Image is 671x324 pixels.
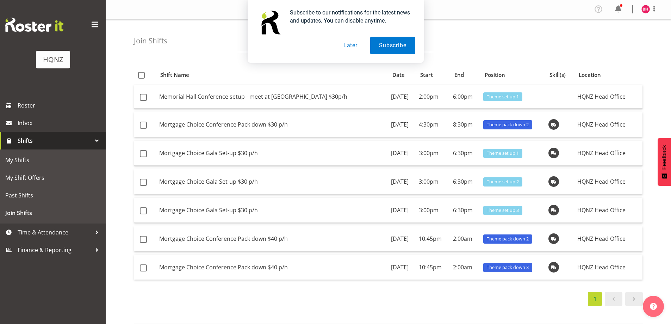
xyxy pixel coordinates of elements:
[416,141,450,166] td: 3:00pm
[450,85,480,109] td: 6:00pm
[487,121,529,128] span: Theme pack down 2
[416,169,450,194] td: 3:00pm
[574,141,642,166] td: HQNZ Head Office
[156,255,388,280] td: Mortgage Choice Conference Pack down $40 p/h
[650,303,657,310] img: help-xxl-2.png
[256,8,284,37] img: notification icon
[388,169,416,194] td: [DATE]
[388,85,416,109] td: [DATE]
[450,226,480,251] td: 2:00am
[388,141,416,166] td: [DATE]
[388,255,416,280] td: [DATE]
[5,172,100,183] span: My Shift Offers
[284,8,415,25] div: Subscribe to our notifications for the latest news and updates. You can disable anytime.
[487,207,519,214] span: Theme set up 3
[2,151,104,169] a: My Shifts
[450,112,480,137] td: 8:30pm
[658,138,671,186] button: Feedback - Show survey
[18,118,102,128] span: Inbox
[156,169,388,194] td: Mortgage Choice Gala Set-up $30 p/h
[661,145,667,170] span: Feedback
[5,190,100,201] span: Past Shifts
[416,85,450,109] td: 2:00pm
[156,226,388,251] td: Mortgage Choice Conference Pack down $40 p/h
[156,141,388,166] td: Mortgage Choice Gala Set-up $30 p/h
[487,150,519,157] span: Theme set up 1
[160,71,189,79] span: Shift Name
[420,71,433,79] span: Start
[450,255,480,280] td: 2:00am
[18,245,92,255] span: Finance & Reporting
[487,93,519,100] span: Theme set up 1
[18,135,92,146] span: Shifts
[487,178,519,185] span: Theme set up 2
[335,37,366,54] button: Later
[156,112,388,137] td: Mortgage Choice Conference Pack down $30 p/h
[487,264,529,271] span: Theme pack down 3
[18,227,92,238] span: Time & Attendance
[454,71,464,79] span: End
[156,198,388,223] td: Mortgage Choice Gala Set-up $30 p/h
[18,100,102,111] span: Roster
[2,187,104,204] a: Past Shifts
[370,37,415,54] button: Subscribe
[416,226,450,251] td: 10:45pm
[574,226,642,251] td: HQNZ Head Office
[5,208,100,218] span: Join Shifts
[574,85,642,109] td: HQNZ Head Office
[5,155,100,165] span: My Shifts
[416,198,450,223] td: 3:00pm
[416,255,450,280] td: 10:45pm
[2,204,104,222] a: Join Shifts
[416,112,450,137] td: 4:30pm
[392,71,405,79] span: Date
[485,71,505,79] span: Position
[579,71,601,79] span: Location
[574,198,642,223] td: HQNZ Head Office
[388,226,416,251] td: [DATE]
[549,71,566,79] span: Skill(s)
[487,236,529,242] span: Theme pack down 2
[388,198,416,223] td: [DATE]
[450,141,480,166] td: 6:30pm
[156,85,388,109] td: Memorial Hall Conference setup - meet at [GEOGRAPHIC_DATA] $30p/h
[2,169,104,187] a: My Shift Offers
[388,112,416,137] td: [DATE]
[450,169,480,194] td: 6:30pm
[574,169,642,194] td: HQNZ Head Office
[450,198,480,223] td: 6:30pm
[574,255,642,280] td: HQNZ Head Office
[574,112,642,137] td: HQNZ Head Office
